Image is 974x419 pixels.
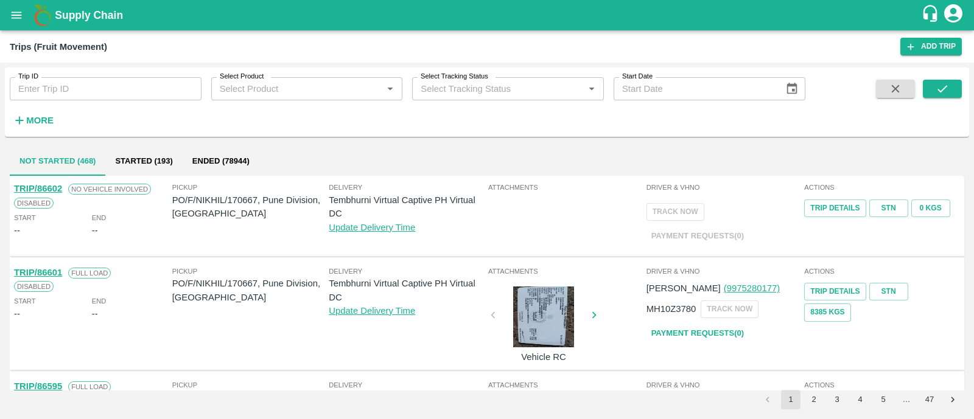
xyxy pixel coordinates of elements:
[55,7,921,24] a: Supply Chain
[172,277,329,304] p: PO/F/NIKHIL/170667, Pune Division, [GEOGRAPHIC_DATA]
[804,303,850,321] button: 8385 Kgs
[92,224,98,237] div: --
[756,390,964,409] nav: pagination navigation
[26,116,54,125] strong: More
[622,72,653,81] label: Start Date
[488,379,644,390] span: Attachments
[183,147,259,176] button: Ended (78944)
[14,281,54,292] span: Disabled
[869,283,908,300] a: STN
[827,390,847,409] button: Go to page 3
[646,182,802,193] span: Driver & VHNo
[804,283,866,300] a: Trip Details
[10,39,107,55] div: Trips (Fruit Movement)
[921,4,942,26] div: customer-support
[220,72,264,81] label: Select Product
[804,182,960,193] span: Actions
[646,379,802,390] span: Driver & VHNo
[329,379,486,390] span: Delivery
[646,302,696,316] p: MH10Z3780
[382,81,398,97] button: Open
[55,9,123,21] b: Supply Chain
[329,223,415,232] a: Update Delivery Time
[874,390,893,409] button: Go to page 5
[14,212,35,223] span: Start
[68,268,111,279] span: Full Load
[488,182,644,193] span: Attachments
[172,193,329,221] p: PO/F/NIKHIL/170667, Pune Division, [GEOGRAPHIC_DATA]
[215,81,379,97] input: Select Product
[646,266,802,277] span: Driver & VHNo
[614,77,776,100] input: Start Date
[646,283,721,293] span: [PERSON_NAME]
[172,379,329,390] span: Pickup
[68,184,151,195] span: No Vehicle Involved
[329,306,415,316] a: Update Delivery Time
[14,224,20,237] div: --
[14,296,35,306] span: Start
[10,77,201,100] input: Enter Trip ID
[18,72,38,81] label: Trip ID
[105,147,182,176] button: Started (193)
[804,390,824,409] button: Go to page 2
[14,381,62,391] a: TRIP/86595
[172,182,329,193] span: Pickup
[646,323,749,344] a: Payment Requests(0)
[10,147,105,176] button: Not Started (468)
[68,381,111,392] span: Full Load
[584,81,600,97] button: Open
[804,379,960,390] span: Actions
[804,266,960,277] span: Actions
[172,266,329,277] span: Pickup
[724,283,780,293] a: (9975280177)
[869,199,908,217] a: STN
[329,182,486,193] span: Delivery
[416,81,564,97] input: Select Tracking Status
[14,198,54,209] span: Disabled
[92,307,98,320] div: --
[850,390,870,409] button: Go to page 4
[781,390,801,409] button: page 1
[92,296,107,306] span: End
[30,3,55,27] img: logo
[943,390,962,409] button: Go to next page
[14,184,62,193] a: TRIP/86602
[780,77,804,100] button: Choose date
[329,193,486,221] p: Tembhurni Virtual Captive PH Virtual DC
[421,72,488,81] label: Select Tracking Status
[498,350,589,364] p: Vehicle RC
[329,266,486,277] span: Delivery
[92,212,107,223] span: End
[14,268,62,277] a: TRIP/86601
[911,199,950,217] button: 0 Kgs
[804,199,866,217] a: Trip Details
[920,390,939,409] button: Go to page 47
[14,307,20,320] div: --
[10,110,57,131] button: More
[329,277,486,304] p: Tembhurni Virtual Captive PH Virtual DC
[900,38,962,55] a: Add Trip
[897,394,916,406] div: …
[942,2,964,28] div: account of current user
[2,1,30,29] button: open drawer
[488,266,644,277] span: Attachments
